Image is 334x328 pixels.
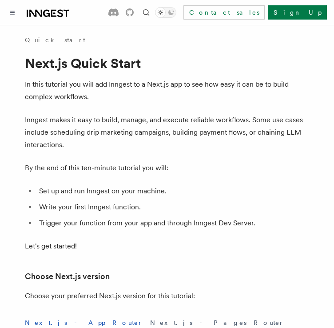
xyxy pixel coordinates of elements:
p: Choose your preferred Next.js version for this tutorial: [25,290,309,302]
p: Let's get started! [25,240,309,252]
h1: Next.js Quick Start [25,55,309,71]
button: Toggle dark mode [155,7,176,18]
li: Trigger your function from your app and through Inngest Dev Server. [36,217,309,229]
li: Write your first Inngest function. [36,201,309,213]
button: Toggle navigation [7,7,18,18]
button: Find something... [141,7,151,18]
li: Set up and run Inngest on your machine. [36,185,309,197]
p: Inngest makes it easy to build, manage, and execute reliable workflows. Some use cases include sc... [25,114,309,151]
a: Choose Next.js version [25,270,110,283]
p: In this tutorial you will add Inngest to a Next.js app to see how easy it can be to build complex... [25,78,309,103]
a: Quick start [25,36,85,44]
a: Contact sales [183,5,265,20]
a: Sign Up [268,5,327,20]
p: By the end of this ten-minute tutorial you will: [25,162,309,174]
